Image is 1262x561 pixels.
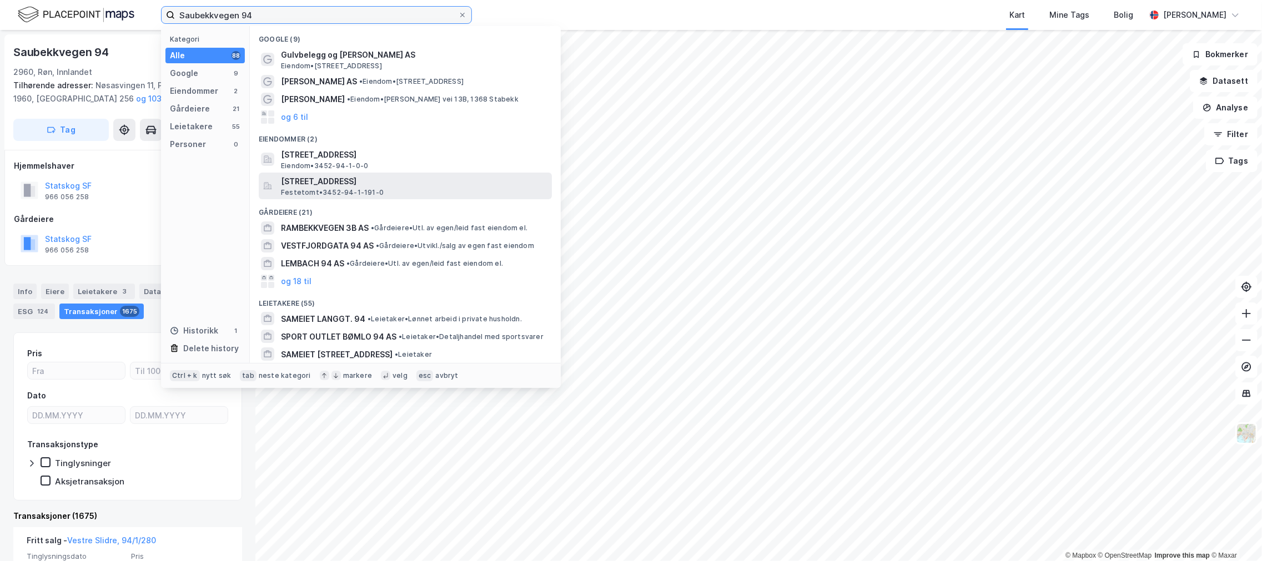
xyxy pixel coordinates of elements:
iframe: Chat Widget [1206,508,1262,561]
a: Vestre Slidre, 94/1/280 [67,535,156,545]
img: Z [1236,423,1257,444]
span: • [359,77,363,85]
div: 55 [232,122,240,131]
div: Delete history [183,342,239,355]
div: Aksjetransaksjon [55,476,124,487]
div: Leietakere [73,284,135,299]
span: • [368,315,371,323]
div: 2 [232,87,240,95]
div: esc [416,370,434,381]
span: SAMEIET LANGGT. 94 [281,312,365,326]
div: Fritt salg - [27,534,156,552]
span: [STREET_ADDRESS] [281,175,547,188]
div: ESG [13,304,55,319]
div: 966 056 258 [45,193,89,201]
div: 124 [35,306,51,317]
span: Eiendom • [STREET_ADDRESS] [281,62,382,70]
div: Eiere [41,284,69,299]
span: Gårdeiere • Utl. av egen/leid fast eiendom el. [371,224,527,233]
div: Gårdeiere [170,102,210,115]
a: Improve this map [1155,552,1210,559]
div: Gårdeiere [14,213,242,226]
div: Gårdeiere (21) [250,199,561,219]
input: DD.MM.YYYY [28,407,125,423]
div: avbryt [435,371,458,380]
button: Bokmerker [1183,43,1258,65]
div: 1 [232,326,240,335]
div: markere [343,371,372,380]
div: Leietakere [170,120,213,133]
div: Historikk [170,324,218,337]
img: logo.f888ab2527a4732fd821a326f86c7f29.svg [18,5,134,24]
input: Søk på adresse, matrikkel, gårdeiere, leietakere eller personer [175,7,458,23]
button: Tag [13,119,109,141]
span: [STREET_ADDRESS] [281,148,547,161]
div: tab [240,370,257,381]
span: • [347,95,350,103]
span: Eiendom • [STREET_ADDRESS] [359,77,464,86]
div: Info [13,284,37,299]
div: nytt søk [202,371,232,380]
div: Google (9) [250,26,561,46]
input: Fra [28,362,125,379]
div: Eiendommer [170,84,218,98]
button: og 6 til [281,110,308,124]
span: • [371,224,374,232]
span: Leietaker • Lønnet arbeid i private husholdn. [368,315,522,324]
div: Dato [27,389,46,402]
div: Ctrl + k [170,370,200,381]
span: Tilhørende adresser: [13,80,95,90]
span: Eiendom • [PERSON_NAME] vei 13B, 1368 Stabekk [347,95,519,104]
span: Gårdeiere • Utvikl./salg av egen fast eiendom [376,241,534,250]
div: Tinglysninger [55,458,111,468]
div: 966 056 258 [45,246,89,255]
div: 21 [232,104,240,113]
div: 0 [232,140,240,149]
div: Alle [170,49,185,62]
span: • [399,332,402,341]
div: velg [393,371,408,380]
div: Bolig [1114,8,1133,22]
div: 1675 [120,306,139,317]
button: og 18 til [281,275,311,288]
div: Transaksjoner [59,304,144,319]
button: Datasett [1190,70,1258,92]
span: Pris [131,552,229,561]
div: Saubekkvegen 94 [13,43,111,61]
span: Gulvbelegg og [PERSON_NAME] AS [281,48,547,62]
input: Til 10000000 [130,362,228,379]
div: Personer [170,138,206,151]
span: Leietaker [395,350,432,359]
span: Eiendom • 3452-94-1-0-0 [281,161,368,170]
div: Kontrollprogram for chat [1206,508,1262,561]
div: Transaksjoner (1675) [13,509,242,523]
button: Analyse [1193,97,1258,119]
a: Mapbox [1065,552,1096,559]
span: Tinglysningsdato [27,552,124,561]
span: Gårdeiere • Utl. av egen/leid fast eiendom el. [346,259,503,268]
input: DD.MM.YYYY [130,407,228,423]
div: Mine Tags [1049,8,1089,22]
span: RAMBEKKVEGEN 3B AS [281,221,369,235]
span: Leietaker • Detaljhandel med sportsvarer [399,332,544,341]
span: SAMEIET [STREET_ADDRESS] [281,348,393,361]
span: • [395,350,398,358]
div: Pris [27,347,42,360]
div: 3 [119,286,130,297]
span: VESTFJORDGATA 94 AS [281,239,374,252]
div: Datasett [139,284,181,299]
span: [PERSON_NAME] AS [281,75,357,88]
div: [PERSON_NAME] [1163,8,1226,22]
a: OpenStreetMap [1098,552,1152,559]
div: Kart [1009,8,1025,22]
button: Tags [1206,150,1258,172]
span: LEMBACH 94 AS [281,257,344,270]
span: SPORT OUTLET BØMLO 94 AS [281,330,396,343]
div: Kategori [170,35,245,43]
div: Leietakere (55) [250,290,561,310]
span: • [346,259,350,267]
div: neste kategori [259,371,311,380]
div: 88 [232,51,240,60]
div: Hjemmelshaver [14,159,242,173]
div: 9 [232,69,240,78]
